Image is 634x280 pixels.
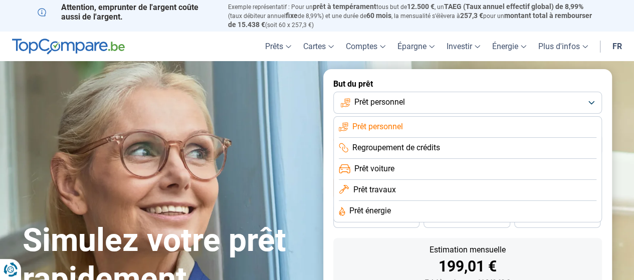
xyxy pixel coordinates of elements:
[456,217,478,223] span: 30 mois
[38,3,216,22] p: Attention, emprunter de l'argent coûte aussi de l'argent.
[286,12,298,20] span: fixe
[441,32,486,61] a: Investir
[486,32,532,61] a: Énergie
[228,3,597,29] p: Exemple représentatif : Pour un tous but de , un (taux débiteur annuel de 8,99%) et une durée de ...
[366,12,391,20] span: 60 mois
[353,184,395,195] span: Prêt travaux
[228,12,592,29] span: montant total à rembourser de 15.438 €
[407,3,435,11] span: 12.500 €
[259,32,297,61] a: Prêts
[341,246,594,254] div: Estimation mensuelle
[352,121,403,132] span: Prêt personnel
[460,12,483,20] span: 257,3 €
[532,32,594,61] a: Plus d'infos
[606,32,628,61] a: fr
[349,205,391,216] span: Prêt énergie
[444,3,583,11] span: TAEG (Taux annuel effectif global) de 8,99%
[340,32,391,61] a: Comptes
[352,142,440,153] span: Regroupement de crédits
[297,32,340,61] a: Cartes
[12,39,125,55] img: TopCompare
[391,32,441,61] a: Épargne
[354,97,405,108] span: Prêt personnel
[341,259,594,274] div: 199,01 €
[333,92,602,114] button: Prêt personnel
[354,163,394,174] span: Prêt voiture
[333,79,602,89] label: But du prêt
[365,217,387,223] span: 36 mois
[546,217,568,223] span: 24 mois
[313,3,376,11] span: prêt à tempérament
